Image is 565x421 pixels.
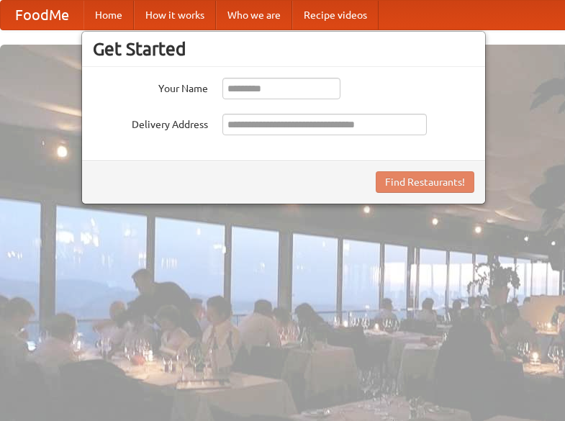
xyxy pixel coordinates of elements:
[93,114,208,132] label: Delivery Address
[292,1,379,30] a: Recipe videos
[216,1,292,30] a: Who we are
[376,171,474,193] button: Find Restaurants!
[93,38,474,60] h3: Get Started
[93,78,208,96] label: Your Name
[134,1,216,30] a: How it works
[83,1,134,30] a: Home
[1,1,83,30] a: FoodMe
